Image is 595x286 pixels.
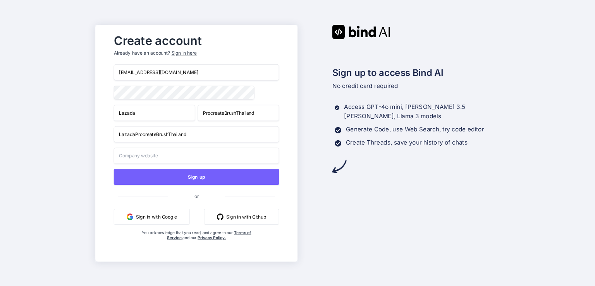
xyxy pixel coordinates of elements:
[346,125,484,134] p: Generate Code, use Web Search, try code editor
[113,126,279,142] input: Your company name
[198,105,279,121] input: Last Name
[171,50,196,56] div: Sign in here
[113,50,279,56] p: Already have an account?
[217,213,224,220] img: github
[113,64,279,81] input: Email
[332,65,500,79] h2: Sign up to access Bind AI
[168,188,225,204] span: or
[198,235,226,240] a: Privacy Policy.
[127,213,133,220] img: google
[113,147,279,164] input: Company website
[167,230,251,240] a: Terms of Service
[113,105,195,121] input: First Name
[204,208,279,224] button: Sign in with Github
[141,230,252,256] div: You acknowledge that you read, and agree to our and our
[332,25,390,39] img: Bind AI logo
[332,159,346,173] img: arrow
[113,35,279,46] h2: Create account
[344,102,500,121] p: Access GPT-4o mini, [PERSON_NAME] 3.5 [PERSON_NAME], Llama 3 models
[346,138,468,147] p: Create Threads, save your history of chats
[332,81,500,91] p: No credit card required
[113,208,189,224] button: Sign in with Google
[113,169,279,185] button: Sign up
